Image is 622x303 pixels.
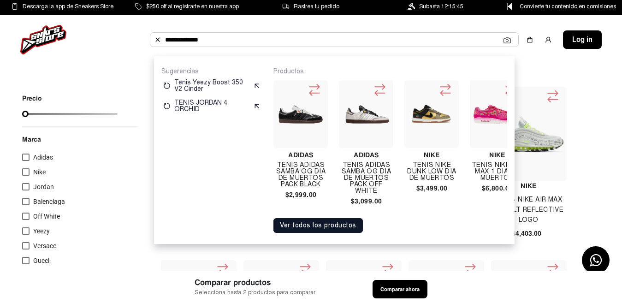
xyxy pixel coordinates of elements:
span: $4,403.00 [512,229,541,238]
img: user [545,36,552,43]
img: suggest.svg [253,82,261,89]
button: Ver todos los productos [273,218,363,233]
img: restart.svg [163,102,171,110]
h4: Adidas [339,152,393,158]
h4: Nike [491,181,566,191]
span: Descarga la app de Sneakers Store [23,1,113,12]
span: Log in [572,34,592,45]
span: Off White [33,213,60,220]
img: Tenis Nike Dunk Low Dia De Muertos [408,103,455,125]
img: shopping [526,36,533,43]
span: Nike [33,168,46,176]
h4: $3,499.00 [404,185,459,191]
img: TENIS ADIDAS SAMBA OG DIA DE MUERTOS PACK OFF WHITE [343,91,390,138]
span: Jordan [33,183,54,190]
button: Comparar ahora [373,280,427,298]
span: Versace [33,242,56,250]
span: $250 off al registrarte en nuestra app [146,1,239,12]
h4: Tenis Nike Air Max 1 Dia De Muertos [470,162,524,181]
p: Productos [273,67,507,76]
span: Gucci [33,257,49,264]
span: Yeezy [33,227,50,235]
h4: $3,099.00 [339,198,393,204]
img: Control Point Icon [504,3,515,10]
h4: Tenis Nike Air Max 97 Volt Reflective Logo [491,195,566,225]
h4: Adidas [273,152,328,158]
img: Buscar [154,36,161,43]
img: Cámara [504,36,511,44]
h4: Nike [470,152,524,158]
span: Convierte tu contenido en comisiones [520,1,616,12]
h4: $6,800.00 [470,185,524,191]
p: Tenis Yeezy Boost 350 V2 Cinder [174,79,249,92]
span: Subasta 12:15:45 [419,1,463,12]
h4: TENIS ADIDAS SAMBA OG DIA DE MUERTOS PACK BLACK [273,162,328,188]
h4: Tenis Nike Dunk Low Dia De Muertos [404,162,459,181]
span: Balenciaga [33,198,65,205]
img: logo [20,25,66,54]
img: suggest.svg [253,102,261,110]
h4: $2,999.00 [273,191,328,198]
p: Precio [22,95,118,101]
span: Rastrea tu pedido [294,1,339,12]
h4: TENIS ADIDAS SAMBA OG DIA DE MUERTOS PACK OFF WHITE [339,162,393,194]
img: Tenis Nike Air Max 1 Dia De Muertos [474,105,521,124]
span: Selecciona hasta 2 productos para comparar [195,288,315,297]
p: TENIS JORDAN 4 ORCHID [174,100,249,113]
p: Marca [22,134,139,144]
h4: Nike [404,152,459,158]
span: Adidas [33,154,53,161]
img: TENIS ADIDAS SAMBA OG DIA DE MUERTOS PACK BLACK [277,91,324,138]
img: restart.svg [163,82,171,89]
p: Sugerencias [161,67,262,76]
span: Comparar productos [195,277,315,288]
img: Tenis Nike Air Max 97 Volt Reflective Logo [493,115,564,153]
